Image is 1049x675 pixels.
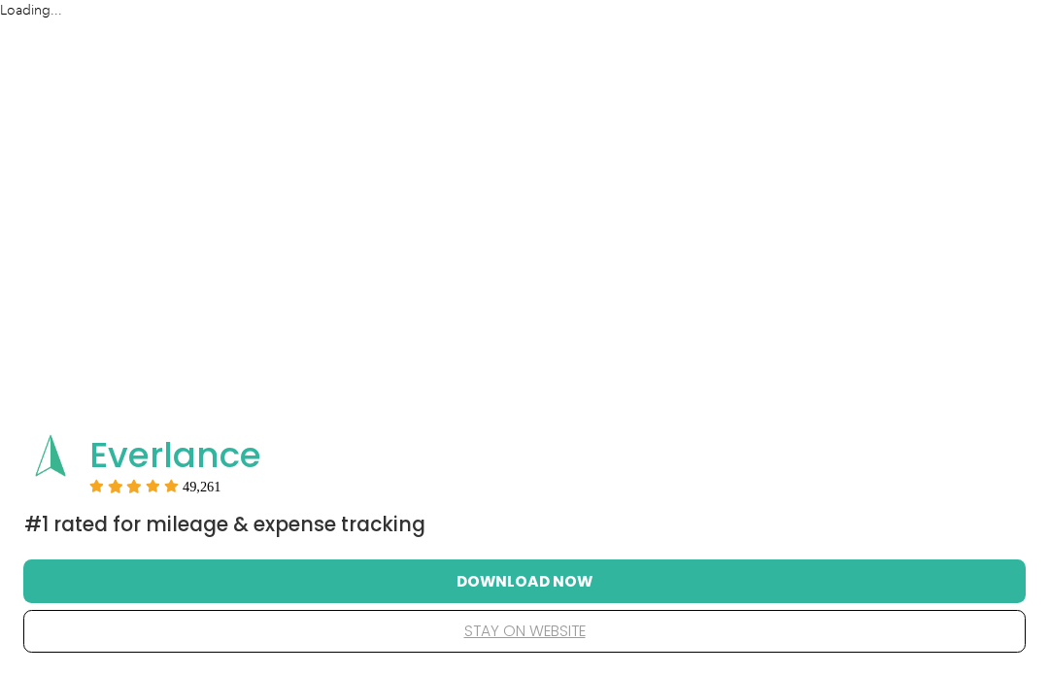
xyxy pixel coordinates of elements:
[24,429,77,482] img: App logo
[24,511,425,538] span: #1 Rated for Mileage & Expense Tracking
[183,481,221,492] span: User reviews count
[54,611,995,652] button: stay on website
[89,479,221,492] div: Rating:5 stars
[89,430,261,480] span: Everlance
[54,560,995,601] button: Download Now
